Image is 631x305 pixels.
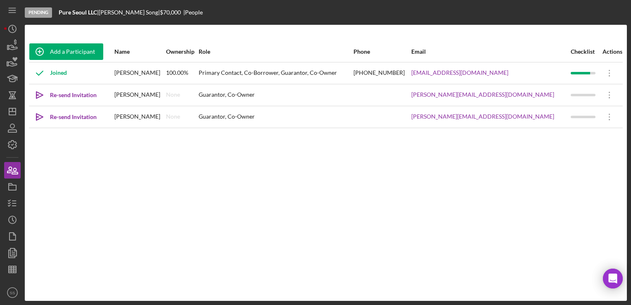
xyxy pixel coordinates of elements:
[411,69,508,76] a: [EMAIL_ADDRESS][DOMAIN_NAME]
[29,43,103,60] button: Add a Participant
[411,91,554,98] a: [PERSON_NAME][EMAIL_ADDRESS][DOMAIN_NAME]
[166,63,198,83] div: 100.00%
[353,63,410,83] div: [PHONE_NUMBER]
[29,87,105,103] button: Re-send Invitation
[4,284,21,301] button: SS
[166,91,180,98] div: None
[29,63,67,83] div: Joined
[50,87,97,103] div: Re-send Invitation
[114,107,166,127] div: [PERSON_NAME]
[353,48,410,55] div: Phone
[199,107,353,127] div: Guarantor, Co-Owner
[29,109,105,125] button: Re-send Invitation
[59,9,97,16] b: Pure Seoul LLC
[199,48,353,55] div: Role
[183,9,203,16] div: | People
[199,85,353,105] div: Guarantor, Co-Owner
[166,113,180,120] div: None
[603,269,623,288] div: Open Intercom Messenger
[411,48,570,55] div: Email
[25,7,52,18] div: Pending
[50,43,95,60] div: Add a Participant
[10,291,15,295] text: SS
[166,48,198,55] div: Ownership
[599,48,622,55] div: Actions
[411,113,554,120] a: [PERSON_NAME][EMAIL_ADDRESS][DOMAIN_NAME]
[114,63,166,83] div: [PERSON_NAME]
[114,48,166,55] div: Name
[199,63,353,83] div: Primary Contact, Co-Borrower, Guarantor, Co-Owner
[160,9,181,16] span: $70,000
[99,9,160,16] div: [PERSON_NAME] Song |
[59,9,99,16] div: |
[571,48,598,55] div: Checklist
[114,85,166,105] div: [PERSON_NAME]
[50,109,97,125] div: Re-send Invitation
